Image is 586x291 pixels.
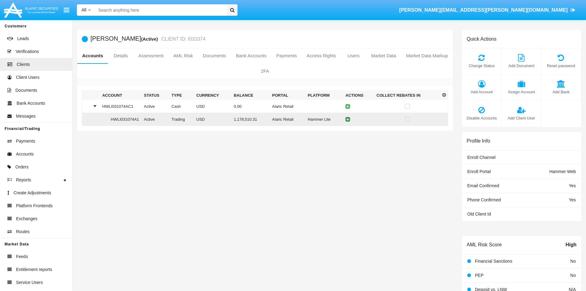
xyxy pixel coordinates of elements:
a: Assessment [134,48,169,63]
th: Collect Rebates In [374,91,440,100]
a: Accounts [77,48,108,63]
td: Active [142,100,169,113]
th: Status [142,91,169,100]
th: Portal [270,91,305,100]
span: High [565,241,576,249]
span: Add Client User [505,115,538,121]
a: Payments [271,48,302,63]
span: Client Users [16,74,39,81]
span: Exchanges [16,216,37,222]
span: Messages [16,113,36,119]
td: Alaric Retail [270,113,305,126]
div: (Active) [141,35,160,42]
a: Bank Accounts [231,48,271,63]
td: USD [194,113,231,126]
span: Bank Accounts [17,100,45,107]
td: Hammer Lite [305,113,343,126]
span: Reset password [544,63,578,69]
a: Users [341,48,366,63]
span: Add Document [505,63,538,69]
span: Hammer Web [549,169,576,174]
th: Type [169,91,194,100]
span: Accounts [16,151,34,157]
span: Change Status [465,63,498,69]
span: Routes [16,228,30,235]
span: Leads [17,35,29,42]
span: Assign Account [505,89,538,95]
td: Alaric Retail [270,100,305,113]
span: No [570,259,576,264]
td: 1,178,510.31 [231,113,270,126]
span: Add Bank [544,89,578,95]
span: No [570,273,576,278]
img: Logo image [3,1,59,19]
span: Disable Accounts [465,115,498,121]
td: USD [194,100,231,113]
th: Currency [194,91,231,100]
span: Old Client Id [467,212,491,216]
span: Orders [15,164,29,170]
span: Create Adjustments [14,190,51,196]
a: Details [108,48,133,63]
span: Financial Sanctions [475,259,512,264]
h5: [PERSON_NAME] [90,35,205,42]
th: Platform [305,91,343,100]
span: Platform Frontends [16,203,53,209]
td: Active [142,113,169,126]
a: Market Data [366,48,401,63]
span: Enroll Portal [467,169,491,174]
span: Documents [15,87,37,94]
span: Add Account [465,89,498,95]
span: Reports [16,177,31,183]
a: Market Data Markup [401,48,453,63]
td: HWLI031074A1 [100,113,142,126]
span: Enroll Channel [467,155,496,160]
span: Entitlement reports [16,266,52,273]
a: All [77,7,95,13]
th: Actions [343,91,374,100]
h6: Quick Actions [467,36,496,42]
a: AML Risk [168,48,198,63]
a: 2FA [77,64,453,79]
h6: Profile Info [467,138,490,144]
span: Phone Confirmed [467,197,501,202]
span: All [82,7,86,12]
span: Clients [17,61,30,68]
span: Email Confirmed [467,183,499,188]
a: [PERSON_NAME][EMAIL_ADDRESS][PERSON_NAME][DOMAIN_NAME] [396,2,578,19]
td: Cash [169,100,194,113]
span: Verifications [16,48,39,55]
span: PEP [475,273,484,278]
span: [PERSON_NAME][EMAIL_ADDRESS][PERSON_NAME][DOMAIN_NAME] [399,7,568,13]
td: 0.00 [231,100,270,113]
span: Service Users [16,279,43,286]
input: Search [95,4,225,16]
span: Yes [569,183,576,188]
th: Account [100,91,142,100]
td: HWLI031074AC1 [100,100,142,113]
span: Yes [569,197,576,202]
span: Payments [16,138,35,144]
a: Access Rights [302,48,341,63]
td: Trading [169,113,194,126]
th: Balance [231,91,270,100]
small: CLIENT ID: I031074 [160,37,206,42]
h6: AML Risk Score [467,242,502,248]
span: Feeds [16,253,28,260]
a: Documents [198,48,231,63]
